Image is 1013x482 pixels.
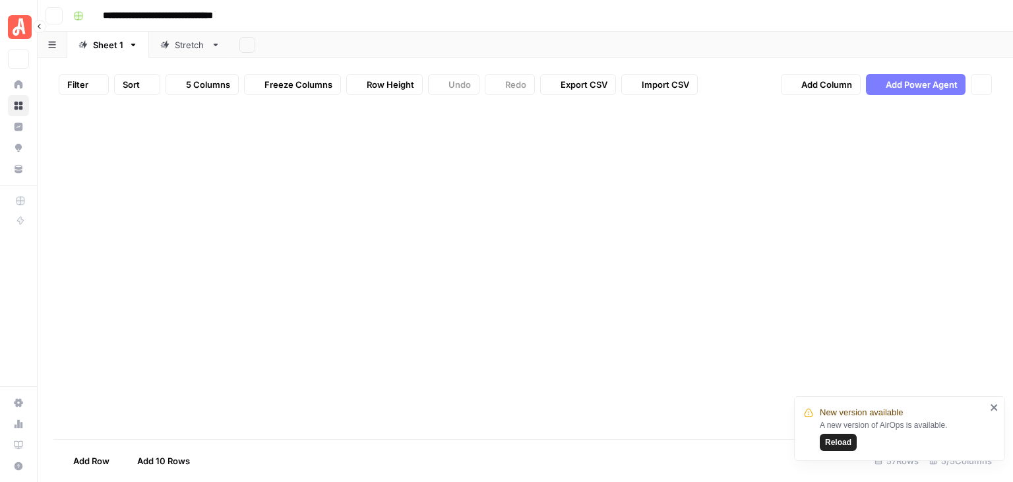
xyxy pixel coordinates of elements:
[869,450,924,471] div: 57 Rows
[93,38,123,52] div: Sheet 1
[8,392,29,413] a: Settings
[8,95,29,116] a: Browse
[8,116,29,137] a: Insights
[346,74,423,95] button: Row Height
[137,454,190,467] span: Add 10 Rows
[59,74,109,95] button: Filter
[866,74,966,95] button: Add Power Agent
[448,78,471,91] span: Undo
[8,74,29,95] a: Home
[186,78,230,91] span: 5 Columns
[990,402,999,413] button: close
[67,32,149,58] a: Sheet 1
[8,456,29,477] button: Help + Support
[820,419,986,451] div: A new version of AirOps is available.
[485,74,535,95] button: Redo
[175,38,206,52] div: Stretch
[428,74,479,95] button: Undo
[540,74,616,95] button: Export CSV
[166,74,239,95] button: 5 Columns
[149,32,231,58] a: Stretch
[801,78,852,91] span: Add Column
[924,450,997,471] div: 5/5 Columns
[8,11,29,44] button: Workspace: Angi
[8,434,29,456] a: Learning Hub
[561,78,607,91] span: Export CSV
[621,74,698,95] button: Import CSV
[886,78,958,91] span: Add Power Agent
[367,78,414,91] span: Row Height
[114,74,160,95] button: Sort
[8,137,29,158] a: Opportunities
[820,406,903,419] span: New version available
[781,74,861,95] button: Add Column
[67,78,88,91] span: Filter
[642,78,689,91] span: Import CSV
[123,78,140,91] span: Sort
[53,450,117,471] button: Add Row
[8,158,29,180] a: Your Data
[244,74,341,95] button: Freeze Columns
[505,78,526,91] span: Redo
[264,78,332,91] span: Freeze Columns
[73,454,109,467] span: Add Row
[8,15,32,39] img: Angi Logo
[117,450,198,471] button: Add 10 Rows
[825,436,851,448] span: Reload
[8,413,29,434] a: Usage
[820,434,857,451] button: Reload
